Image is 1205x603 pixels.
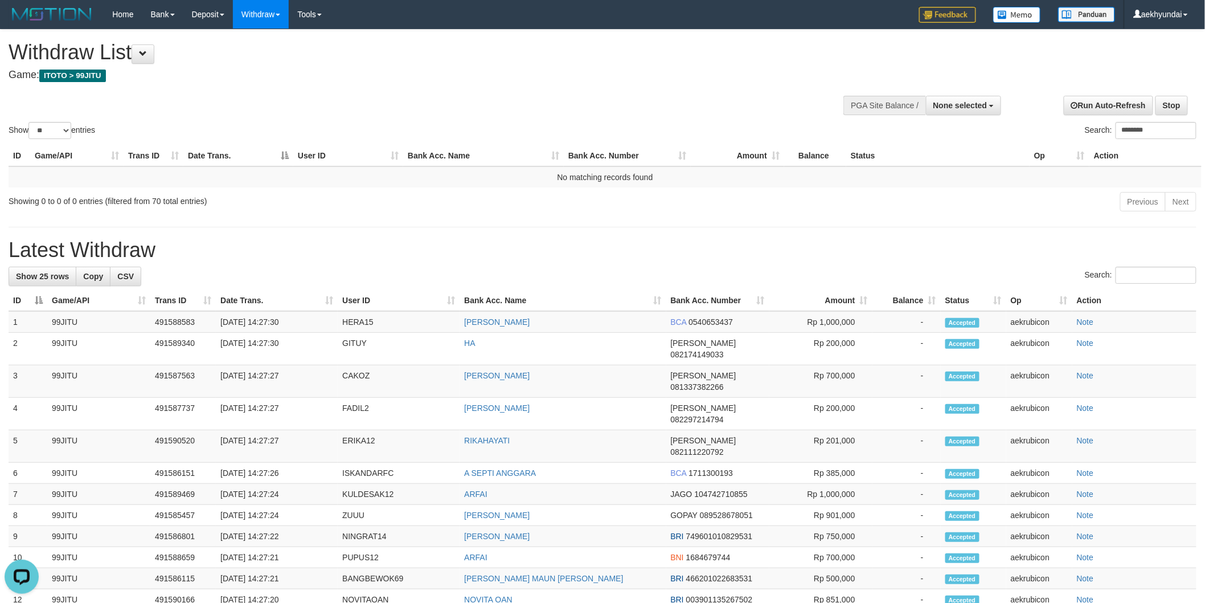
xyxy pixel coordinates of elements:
[671,553,684,562] span: BNI
[1006,547,1072,568] td: aekrubicon
[686,574,753,583] span: Copy 466201022683531 to clipboard
[1165,192,1196,211] a: Next
[671,511,698,520] span: GOPAY
[216,311,338,333] td: [DATE] 14:27:30
[83,272,103,281] span: Copy
[1077,339,1094,348] a: Note
[9,145,30,166] th: ID
[1120,192,1166,211] a: Previous
[47,365,150,398] td: 99JITU
[688,317,733,327] span: Copy 0540653437 to clipboard
[671,350,724,359] span: Copy 082174149033 to clipboard
[872,568,941,589] td: -
[769,365,872,398] td: Rp 700,000
[872,398,941,430] td: -
[1058,7,1115,22] img: panduan.png
[338,333,460,365] td: GITUY
[338,526,460,547] td: NINGRAT14
[1077,574,1094,583] a: Note
[686,553,731,562] span: Copy 1684679744 to clipboard
[216,484,338,505] td: [DATE] 14:27:24
[945,575,979,584] span: Accepted
[1116,122,1196,139] input: Search:
[769,333,872,365] td: Rp 200,000
[945,553,979,563] span: Accepted
[338,463,460,484] td: ISKANDARFC
[872,547,941,568] td: -
[216,505,338,526] td: [DATE] 14:27:24
[1030,145,1089,166] th: Op: activate to sort column ascending
[926,96,1002,115] button: None selected
[47,290,150,311] th: Game/API: activate to sort column ascending
[338,290,460,311] th: User ID: activate to sort column ascending
[9,122,95,139] label: Show entries
[9,430,47,463] td: 5
[872,463,941,484] td: -
[464,317,530,327] a: [PERSON_NAME]
[216,526,338,547] td: [DATE] 14:27:22
[338,365,460,398] td: CAKOZ
[47,333,150,365] td: 99JITU
[1077,404,1094,413] a: Note
[9,70,792,81] h4: Game:
[1006,568,1072,589] td: aekrubicon
[9,290,47,311] th: ID: activate to sort column descending
[769,505,872,526] td: Rp 901,000
[945,511,979,521] span: Accepted
[769,290,872,311] th: Amount: activate to sort column ascending
[9,166,1202,188] td: No matching records found
[945,404,979,414] span: Accepted
[1089,145,1202,166] th: Action
[671,415,724,424] span: Copy 082297214794 to clipboard
[784,145,846,166] th: Balance
[464,574,623,583] a: [PERSON_NAME] MAUN [PERSON_NAME]
[47,398,150,430] td: 99JITU
[1006,430,1072,463] td: aekrubicon
[47,484,150,505] td: 99JITU
[1006,484,1072,505] td: aekrubicon
[216,430,338,463] td: [DATE] 14:27:27
[47,311,150,333] td: 99JITU
[691,145,784,166] th: Amount: activate to sort column ascending
[464,511,530,520] a: [PERSON_NAME]
[1077,511,1094,520] a: Note
[872,311,941,333] td: -
[9,239,1196,262] h1: Latest Withdraw
[666,290,769,311] th: Bank Acc. Number: activate to sort column ascending
[150,333,216,365] td: 491589340
[9,398,47,430] td: 4
[671,574,684,583] span: BRI
[688,468,733,478] span: Copy 1711300193 to clipboard
[671,371,736,380] span: [PERSON_NAME]
[769,484,872,505] td: Rp 1,000,000
[1077,553,1094,562] a: Note
[76,267,110,286] a: Copy
[464,490,487,499] a: ARFAI
[464,468,536,478] a: A SEPTI ANGGARA
[769,526,872,547] td: Rp 750,000
[945,437,979,446] span: Accepted
[464,553,487,562] a: ARFAI
[872,430,941,463] td: -
[150,568,216,589] td: 491586115
[9,41,792,64] h1: Withdraw List
[1006,365,1072,398] td: aekrubicon
[150,430,216,463] td: 491590520
[1064,96,1153,115] a: Run Auto-Refresh
[872,505,941,526] td: -
[769,463,872,484] td: Rp 385,000
[769,398,872,430] td: Rp 200,000
[1085,267,1196,284] label: Search:
[216,463,338,484] td: [DATE] 14:27:26
[464,339,475,348] a: HA
[993,7,1041,23] img: Button%20Memo.svg
[9,526,47,547] td: 9
[671,490,692,499] span: JAGO
[945,532,979,542] span: Accepted
[460,290,666,311] th: Bank Acc. Name: activate to sort column ascending
[945,490,979,500] span: Accepted
[150,365,216,398] td: 491587563
[39,70,106,82] span: ITOTO > 99JITU
[293,145,403,166] th: User ID: activate to sort column ascending
[9,311,47,333] td: 1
